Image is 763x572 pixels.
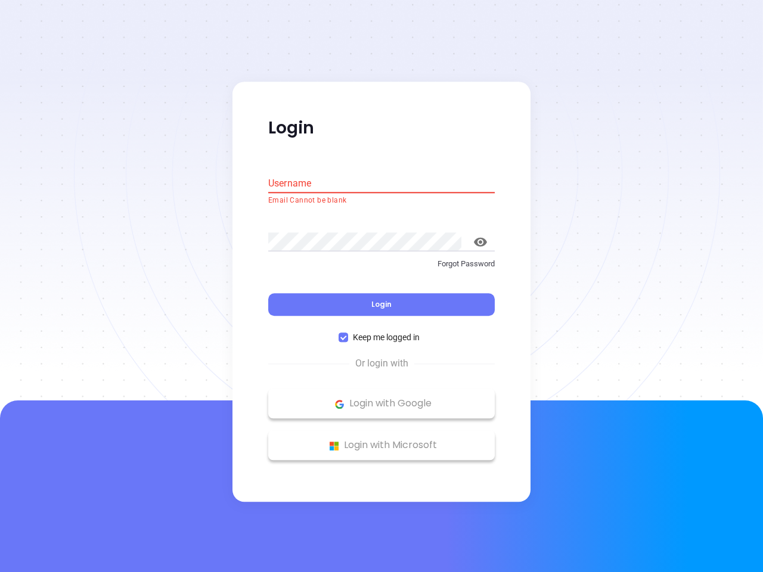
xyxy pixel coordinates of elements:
button: toggle password visibility [466,228,495,256]
p: Forgot Password [268,258,495,270]
img: Microsoft Logo [327,439,342,453]
img: Google Logo [332,397,347,412]
button: Google Logo Login with Google [268,389,495,419]
p: Login with Microsoft [274,437,489,455]
button: Login [268,294,495,316]
a: Forgot Password [268,258,495,279]
p: Login [268,117,495,139]
span: Keep me logged in [348,331,424,344]
p: Login with Google [274,395,489,413]
button: Microsoft Logo Login with Microsoft [268,431,495,461]
span: Login [371,300,392,310]
p: Email Cannot be blank [268,195,495,207]
span: Or login with [349,357,414,371]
